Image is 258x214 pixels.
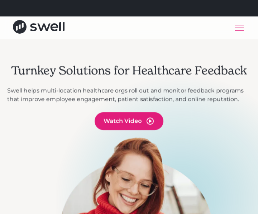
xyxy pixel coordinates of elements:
div: Watch Video [104,117,142,126]
div: menu [231,19,245,37]
p: Swell helps multi-location healthcare orgs roll out and monitor feedback programs that improve em... [7,87,251,104]
a: home [13,20,65,36]
h2: Turnkey Solutions for Healthcare Feedback [11,63,247,78]
a: open lightbox [95,112,163,130]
